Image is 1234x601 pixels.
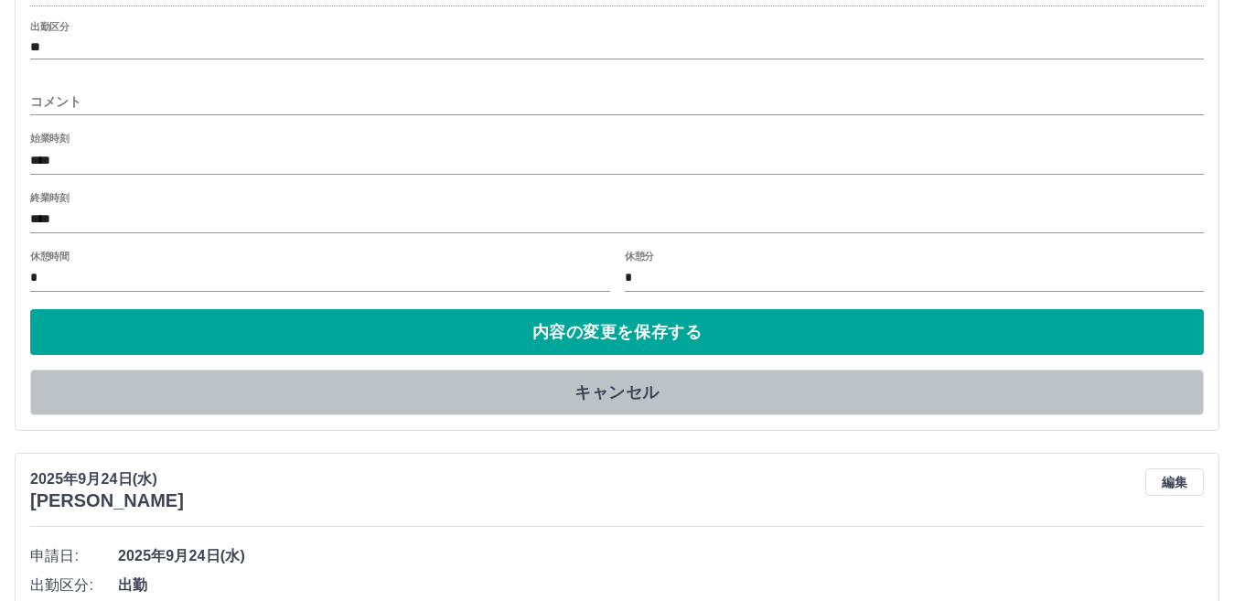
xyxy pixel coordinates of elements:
span: 出勤区分: [30,574,118,596]
button: キャンセル [30,370,1204,415]
h3: [PERSON_NAME] [30,490,184,511]
label: 始業時刻 [30,132,69,145]
span: 申請日: [30,545,118,567]
button: 編集 [1145,468,1204,496]
label: 終業時刻 [30,190,69,204]
span: 2025年9月24日(水) [118,545,1204,567]
button: 内容の変更を保存する [30,309,1204,355]
label: 休憩分 [625,249,654,263]
label: 休憩時間 [30,249,69,263]
label: 出勤区分 [30,20,69,34]
span: 出勤 [118,574,1204,596]
p: 2025年9月24日(水) [30,468,184,490]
